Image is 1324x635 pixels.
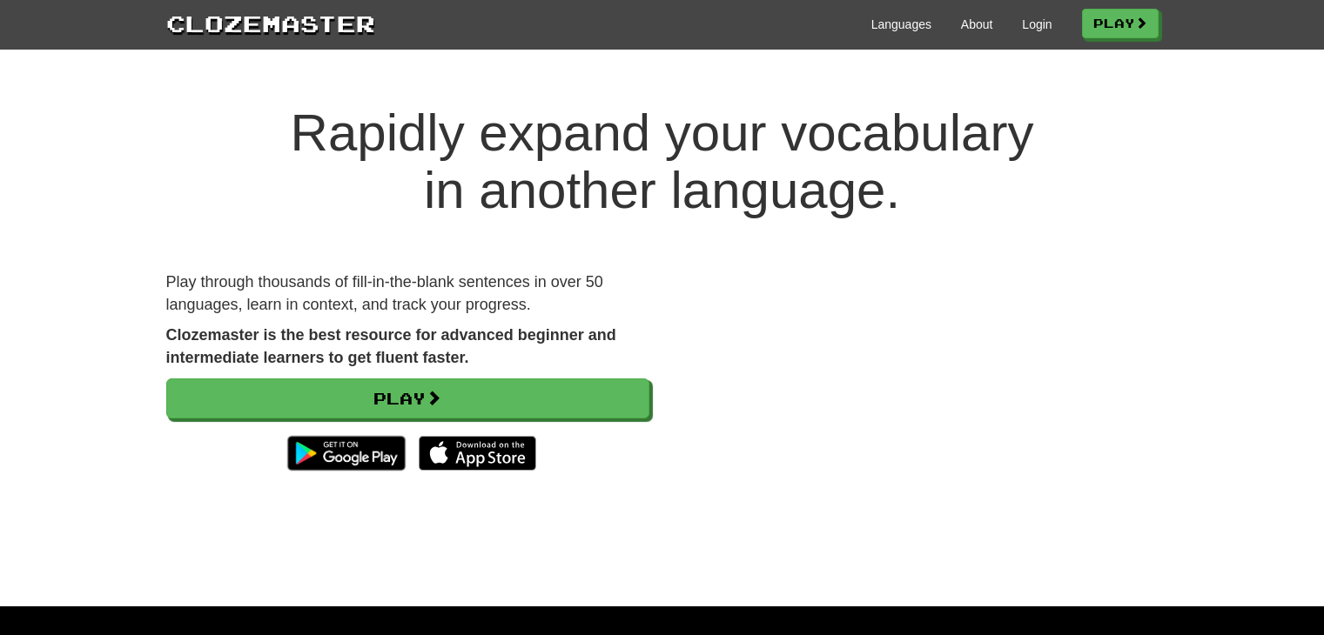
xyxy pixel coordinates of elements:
img: Download_on_the_App_Store_Badge_US-UK_135x40-25178aeef6eb6b83b96f5f2d004eda3bffbb37122de64afbaef7... [419,436,536,471]
p: Play through thousands of fill-in-the-blank sentences in over 50 languages, learn in context, and... [166,271,649,316]
a: Clozemaster [166,7,375,39]
a: About [961,16,993,33]
a: Play [166,378,649,418]
a: Languages [871,16,931,33]
a: Login [1022,16,1052,33]
strong: Clozemaster is the best resource for advanced beginner and intermediate learners to get fluent fa... [166,326,616,366]
a: Play [1082,9,1159,38]
img: Get it on Google Play [279,427,413,479]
